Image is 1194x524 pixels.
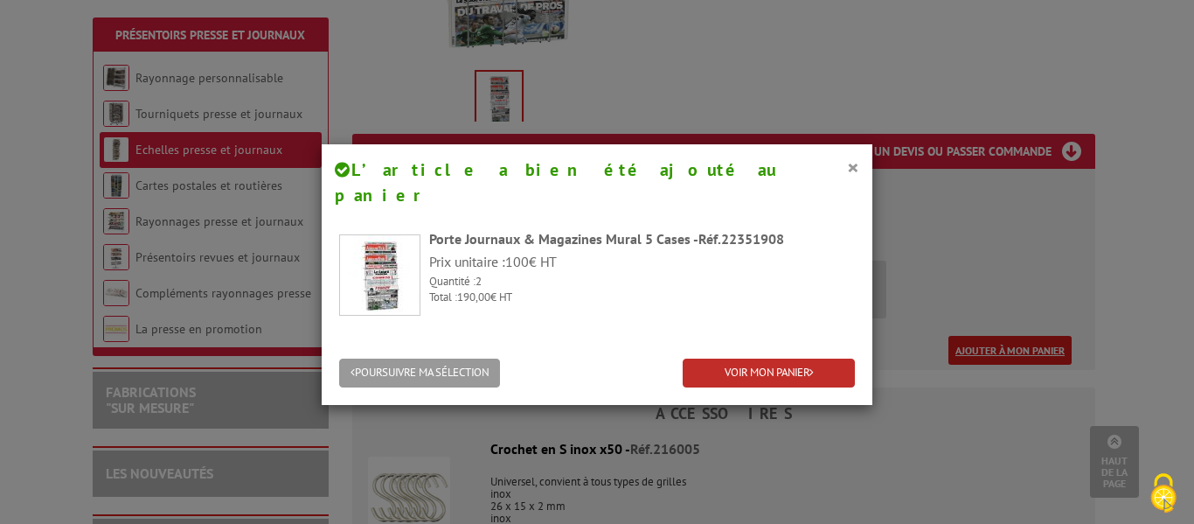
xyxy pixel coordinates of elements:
p: Total : € HT [429,290,855,306]
a: VOIR MON PANIER [683,359,855,388]
p: Prix unitaire : € HT [429,252,855,272]
button: × [847,156,859,178]
img: Cookies (fenêtre modale) [1142,472,1185,515]
button: Cookies (fenêtre modale) [1133,465,1194,524]
span: 190,00 [457,290,490,304]
p: Quantité : [429,274,855,290]
h4: L’article a bien été ajouté au panier [335,157,859,207]
span: 100 [505,253,529,270]
button: POURSUIVRE MA SÉLECTION [339,359,500,388]
div: Porte Journaux & Magazines Mural 5 Cases - [429,229,855,249]
span: Réf.22351908 [698,230,784,248]
span: 2 [476,274,482,289]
